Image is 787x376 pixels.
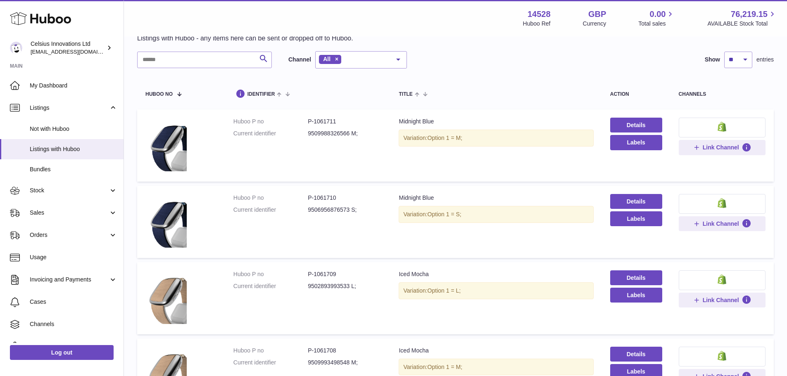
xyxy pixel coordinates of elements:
div: Variation: [399,282,593,299]
span: Usage [30,253,117,261]
img: Midnight Blue [145,194,187,248]
dt: Current identifier [233,359,308,367]
span: Link Channel [703,220,739,227]
span: 76,219.15 [731,9,768,20]
span: Orders [30,231,109,239]
div: Variation: [399,206,593,223]
span: My Dashboard [30,82,117,90]
div: Huboo Ref [523,20,551,28]
button: Link Channel [679,293,766,307]
div: Currency [583,20,606,28]
span: Cases [30,298,117,306]
a: Details [610,118,662,132]
dd: 9502893993533 L; [308,282,382,290]
span: Listings with Huboo [30,145,117,153]
div: Variation: [399,359,593,376]
button: Labels [610,288,662,303]
dd: 9509993498548 M; [308,359,382,367]
span: Sales [30,209,109,217]
span: Invoicing and Payments [30,276,109,284]
span: 0.00 [650,9,666,20]
img: shopify-small.png [718,351,726,361]
div: channels [679,92,766,97]
button: Link Channel [679,216,766,231]
dd: P-1061709 [308,270,382,278]
span: All [323,56,330,62]
img: shopify-small.png [718,198,726,208]
dt: Current identifier [233,282,308,290]
a: Details [610,347,662,362]
a: Details [610,270,662,285]
a: Details [610,194,662,209]
img: Midnight Blue [145,118,187,171]
dt: Current identifier [233,206,308,214]
span: Stock [30,187,109,194]
span: Bundles [30,166,117,173]
dd: 9506956876573 S; [308,206,382,214]
div: Iced Mocha [399,270,593,278]
span: title [399,92,412,97]
img: shopify-small.png [718,274,726,284]
label: Channel [288,56,311,64]
span: identifier [247,92,275,97]
span: Link Channel [703,144,739,151]
div: Midnight Blue [399,194,593,202]
button: Link Channel [679,140,766,155]
span: Total sales [638,20,675,28]
div: Iced Mocha [399,347,593,355]
img: internalAdmin-14528@internal.huboo.com [10,42,22,54]
a: 76,219.15 AVAILABLE Stock Total [707,9,777,28]
span: Not with Huboo [30,125,117,133]
a: Log out [10,345,114,360]
span: Channels [30,320,117,328]
span: Link Channel [703,296,739,304]
dd: P-1061710 [308,194,382,202]
span: Option 1 = S; [428,211,461,218]
div: Variation: [399,130,593,147]
a: 0.00 Total sales [638,9,675,28]
button: Labels [610,211,662,226]
span: Option 1 = M; [428,364,462,370]
div: Celsius Innovations Ltd [31,40,105,56]
strong: GBP [588,9,606,20]
dt: Huboo P no [233,347,308,355]
dd: P-1061708 [308,347,382,355]
dt: Huboo P no [233,194,308,202]
dt: Huboo P no [233,118,308,125]
span: Huboo no [145,92,173,97]
p: Listings with Huboo - any items here can be sent or dropped off to Huboo. [137,34,353,43]
span: Listings [30,104,109,112]
label: Show [705,56,720,64]
button: Labels [610,135,662,150]
span: Option 1 = L; [428,287,461,294]
div: action [610,92,662,97]
dt: Current identifier [233,130,308,137]
span: Option 1 = M; [428,135,462,141]
strong: 14528 [528,9,551,20]
dd: 9509988326566 M; [308,130,382,137]
div: Midnight Blue [399,118,593,125]
span: [EMAIL_ADDRESS][DOMAIN_NAME] [31,48,121,55]
img: shopify-small.png [718,122,726,132]
dd: P-1061711 [308,118,382,125]
span: Settings [30,343,117,350]
span: AVAILABLE Stock Total [707,20,777,28]
span: entries [756,56,774,64]
img: Iced Mocha [145,270,187,324]
dt: Huboo P no [233,270,308,278]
